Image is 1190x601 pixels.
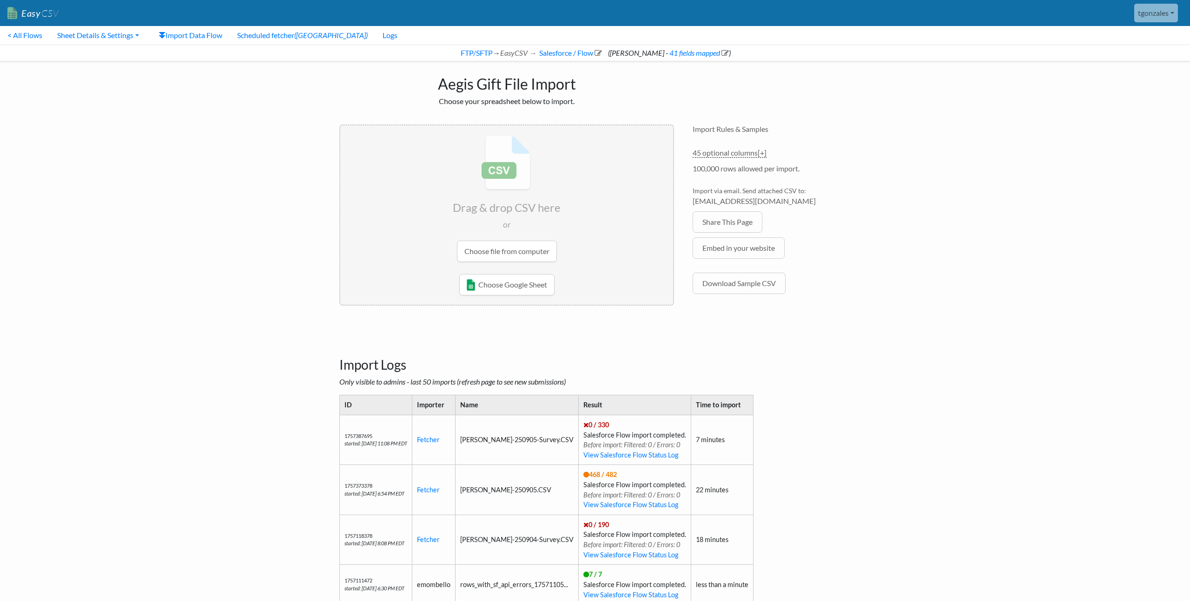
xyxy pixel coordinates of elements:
i: started: [DATE] 6:30 PM EDT [344,585,404,591]
span: 7 / 7 [583,570,602,578]
span: Before import: Filtered: 0 / Errors: 0 [583,491,680,499]
a: EasyCSV [7,4,59,23]
i: EasyCSV → [500,48,536,57]
a: Embed in your website [693,237,785,259]
a: 41 fields mapped [668,48,729,57]
a: Logs [375,26,405,45]
a: Sheet Details & Settings [50,26,146,45]
a: Share This Page [693,211,762,233]
td: 1757118378 [340,515,412,564]
a: Fetcher [417,486,440,494]
td: [PERSON_NAME]-250905-Survey.CSV [456,415,579,464]
td: 18 minutes [691,515,754,564]
td: Salesforce Flow import completed. [579,515,691,564]
td: 7 minutes [691,415,754,464]
span: 0 / 330 [583,421,609,429]
span: [EMAIL_ADDRESS][DOMAIN_NAME] [693,196,851,207]
span: 468 / 482 [583,470,617,478]
span: 0 / 190 [583,521,609,529]
a: tgonzales [1134,4,1178,22]
i: started: [DATE] 6:54 PM EDT [344,490,404,496]
h2: Choose your spreadsheet below to import. [339,97,674,105]
td: 1757373378 [340,465,412,515]
td: Salesforce Flow import completed. [579,415,691,464]
span: CSV [40,7,59,19]
td: [PERSON_NAME]-250904-Survey.CSV [456,515,579,564]
i: started: [DATE] 11:08 PM EDT [344,440,407,446]
h3: Import Logs [339,334,851,373]
th: Result [579,395,691,415]
th: ID [340,395,412,415]
i: started: [DATE] 8:08 PM EDT [344,540,404,546]
a: View Salesforce Flow Status Log [583,451,678,459]
i: ([GEOGRAPHIC_DATA]) [294,31,368,39]
td: 22 minutes [691,465,754,515]
td: [PERSON_NAME]-250905.CSV [456,465,579,515]
a: 45 optional columns[+] [693,148,767,158]
td: Salesforce Flow import completed. [579,465,691,515]
a: Fetcher [417,436,440,444]
a: Scheduled fetcher([GEOGRAPHIC_DATA]) [230,26,375,45]
a: Download Sample CSV [693,273,786,294]
li: 100,000 rows allowed per import. [693,163,851,179]
th: Name [456,395,579,415]
a: View Salesforce Flow Status Log [583,591,678,599]
i: Only visible to admins - last 50 imports (refresh page to see new submissions) [339,377,566,386]
a: Salesforce / Flow [538,48,602,57]
span: [+] [758,148,767,157]
a: Choose Google Sheet [459,274,555,295]
a: Import Data Flow [151,26,230,45]
a: View Salesforce Flow Status Log [583,501,678,509]
a: View Salesforce Flow Status Log [583,551,678,559]
th: Importer [412,395,456,415]
h1: Aegis Gift File Import [339,71,674,93]
a: FTP/SFTP [459,48,493,57]
span: Before import: Filtered: 0 / Errors: 0 [583,541,680,549]
a: Fetcher [417,536,440,543]
td: 1757387695 [340,415,412,464]
span: ([PERSON_NAME] - ) [608,48,731,57]
li: Import via email. Send attached CSV to: [693,186,851,211]
h4: Import Rules & Samples [693,124,851,133]
th: Time to import [691,395,754,415]
span: Before import: Filtered: 0 / Errors: 0 [583,441,680,449]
